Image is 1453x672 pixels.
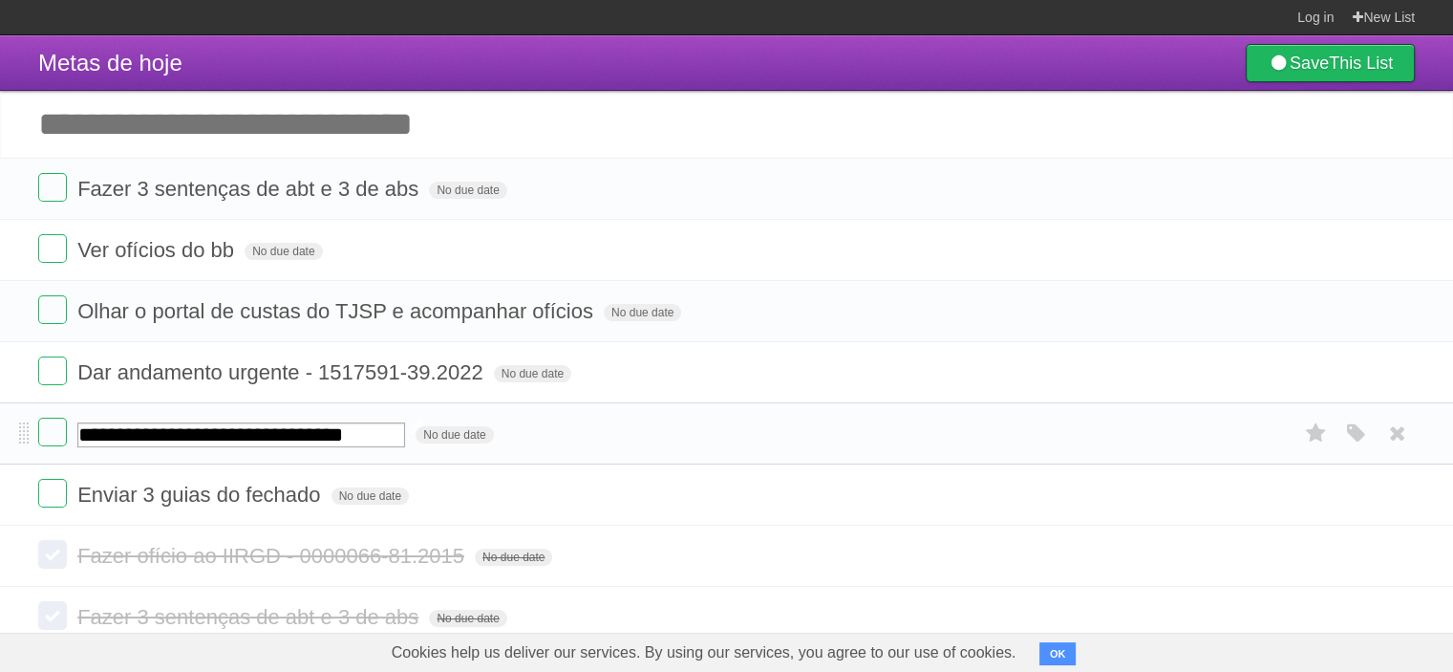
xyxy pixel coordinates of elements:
label: Done [38,234,67,263]
a: SaveThis List [1246,44,1415,82]
b: This List [1329,54,1393,73]
span: No due date [475,549,552,566]
label: Star task [1298,418,1335,449]
span: Ver ofícios do bb [77,238,239,262]
label: Done [38,295,67,324]
button: OK [1039,642,1077,665]
label: Done [38,601,67,630]
label: Done [38,357,67,385]
span: Dar andamento urgente - 1517591-39.2022 [77,360,487,384]
span: No due date [604,304,681,321]
span: No due date [331,488,409,505]
span: No due date [494,365,571,382]
label: Done [38,479,67,508]
label: Done [38,540,67,569]
span: No due date [245,243,322,260]
label: Done [38,418,67,446]
span: Olhar o portal de custas do TJSP e acompanhar ofícios [77,299,598,323]
span: Fazer 3 sentenças de abt e 3 de abs [77,177,423,201]
span: Metas de hoje [38,50,182,76]
span: Fazer ofício ao IIRGD - 0000066-81.2015 [77,544,469,568]
span: Fazer 3 sentenças de abt e 3 de abs [77,605,423,629]
span: Enviar 3 guias do fechado [77,483,325,507]
span: Cookies help us deliver our services. By using our services, you agree to our use of cookies. [373,634,1036,672]
span: No due date [429,182,506,199]
span: No due date [429,610,506,627]
label: Done [38,173,67,202]
span: No due date [416,426,493,444]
